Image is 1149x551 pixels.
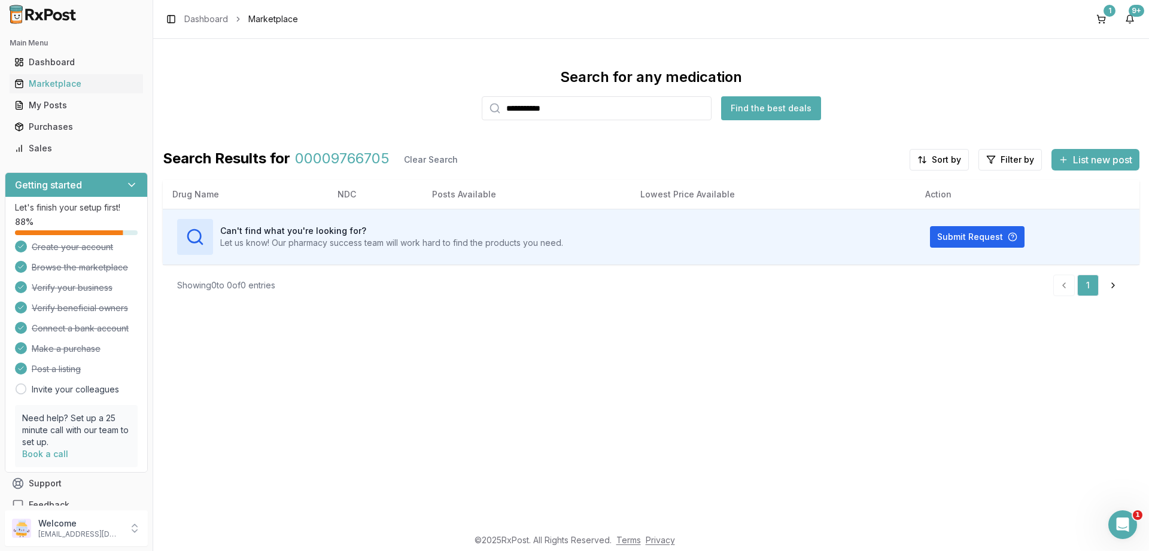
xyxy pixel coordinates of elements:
[184,13,228,25] a: Dashboard
[14,121,138,133] div: Purchases
[5,53,148,72] button: Dashboard
[295,149,390,171] span: 00009766705
[32,241,113,253] span: Create your account
[5,5,81,24] img: RxPost Logo
[10,38,143,48] h2: Main Menu
[1001,154,1034,166] span: Filter by
[29,499,69,511] span: Feedback
[38,517,121,529] p: Welcome
[1108,510,1137,539] iframe: Intercom live chat
[5,139,148,158] button: Sales
[15,178,82,192] h3: Getting started
[1129,5,1144,17] div: 9+
[560,68,742,87] div: Search for any medication
[5,473,148,494] button: Support
[32,302,128,314] span: Verify beneficial owners
[12,519,31,538] img: User avatar
[22,449,68,459] a: Book a call
[631,180,916,209] th: Lowest Price Available
[394,149,467,171] button: Clear Search
[1077,275,1099,296] a: 1
[220,237,563,249] p: Let us know! Our pharmacy success team will work hard to find the products you need.
[163,149,290,171] span: Search Results for
[1073,153,1132,167] span: List new post
[10,73,143,95] a: Marketplace
[32,383,119,395] a: Invite your colleagues
[1133,510,1142,520] span: 1
[5,117,148,136] button: Purchases
[14,142,138,154] div: Sales
[1051,149,1139,171] button: List new post
[930,226,1025,248] button: Submit Request
[38,529,121,539] p: [EMAIL_ADDRESS][DOMAIN_NAME]
[32,261,128,273] span: Browse the marketplace
[177,279,275,291] div: Showing 0 to 0 of 0 entries
[932,154,961,166] span: Sort by
[10,95,143,116] a: My Posts
[14,56,138,68] div: Dashboard
[1051,155,1139,167] a: List new post
[910,149,969,171] button: Sort by
[646,535,675,545] a: Privacy
[5,74,148,93] button: Marketplace
[1101,275,1125,296] a: Go to next page
[5,494,148,516] button: Feedback
[1053,275,1125,296] nav: pagination
[14,99,138,111] div: My Posts
[32,282,113,294] span: Verify your business
[1092,10,1111,29] button: 1
[15,202,138,214] p: Let's finish your setup first!
[978,149,1042,171] button: Filter by
[1104,5,1115,17] div: 1
[32,343,101,355] span: Make a purchase
[422,180,631,209] th: Posts Available
[32,363,81,375] span: Post a listing
[721,96,821,120] button: Find the best deals
[184,13,298,25] nav: breadcrumb
[1120,10,1139,29] button: 9+
[916,180,1139,209] th: Action
[616,535,641,545] a: Terms
[5,96,148,115] button: My Posts
[163,180,328,209] th: Drug Name
[248,13,298,25] span: Marketplace
[328,180,422,209] th: NDC
[15,216,34,228] span: 88 %
[220,225,563,237] h3: Can't find what you're looking for?
[10,116,143,138] a: Purchases
[10,138,143,159] a: Sales
[22,412,130,448] p: Need help? Set up a 25 minute call with our team to set up.
[32,322,129,334] span: Connect a bank account
[14,78,138,90] div: Marketplace
[10,51,143,73] a: Dashboard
